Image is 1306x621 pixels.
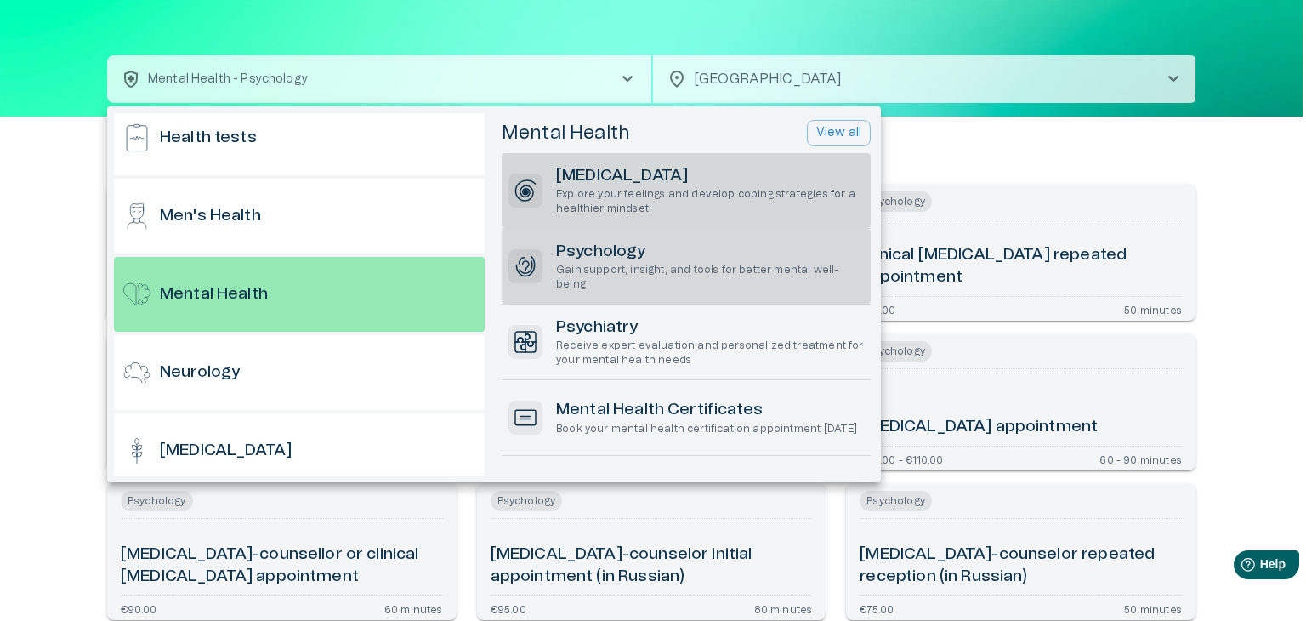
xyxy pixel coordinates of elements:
h6: Neurology [160,362,240,385]
h6: Health tests [160,127,257,150]
button: View all [807,120,871,146]
h6: Mental Health Certificates [556,399,858,422]
iframe: Help widget launcher [1173,544,1306,591]
h6: [MEDICAL_DATA] [556,165,864,188]
h6: Other [556,475,858,498]
h5: Mental Health [502,121,630,145]
h6: [MEDICAL_DATA] [160,440,292,463]
p: Receive expert evaluation and personalized treatment for your mental health needs [556,339,864,367]
p: Gain support, insight, and tools for better mental well-being [556,263,864,292]
p: Explore your feelings and develop coping strategies for a healthier mindset [556,187,864,216]
h6: Psychiatry [556,316,864,339]
h6: Psychology [556,241,864,264]
p: Book your mental health certification appointment [DATE] [556,422,858,436]
h6: Men's Health [160,205,261,228]
p: View all [816,124,861,142]
h6: Mental Health [160,283,268,306]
